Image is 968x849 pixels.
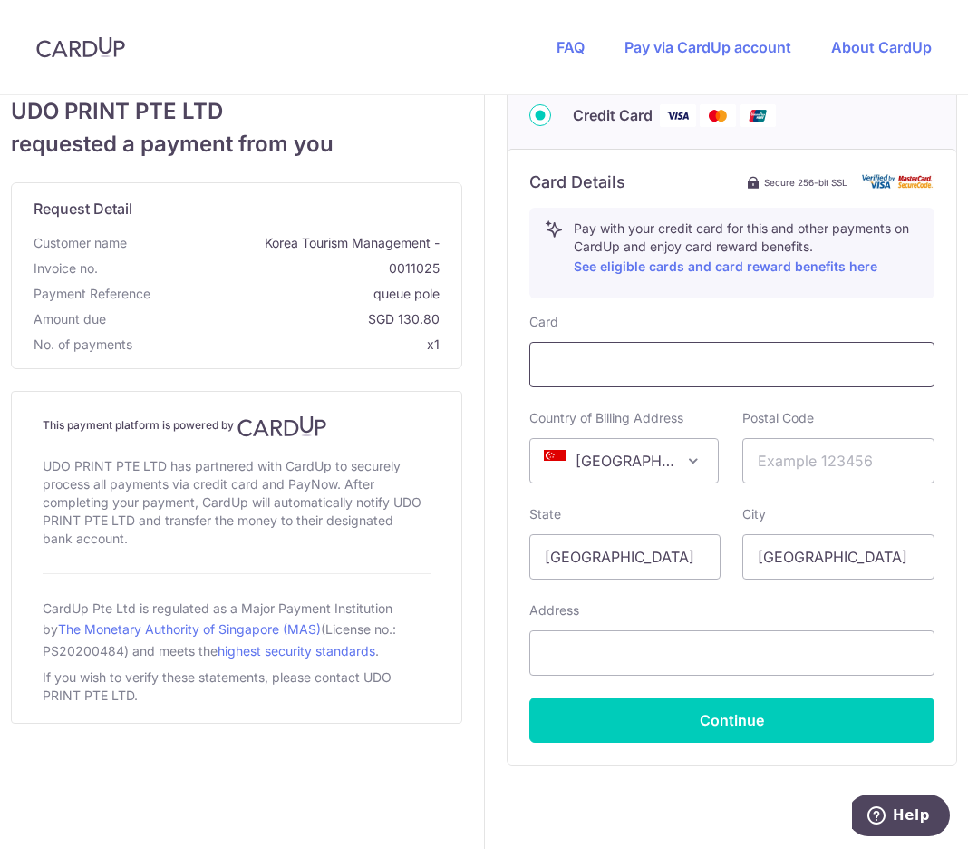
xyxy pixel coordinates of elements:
[764,175,847,190] span: Secure 256-bit SSL
[740,104,776,127] img: Union Pay
[742,409,814,427] label: Postal Code
[43,415,431,437] h4: This payment platform is powered by
[58,621,321,637] a: The Monetary Authority of Singapore (MAS)
[529,104,935,127] div: Credit Card Visa Mastercard Union Pay
[113,310,440,328] span: SGD 130.80
[529,698,935,743] button: Continue
[529,438,719,483] span: Singapore
[573,104,653,126] span: Credit Card
[574,259,877,274] a: See eligible cards and card reward benefits here
[742,505,766,523] label: City
[529,409,683,427] label: Country of Billing Address
[427,337,440,352] span: x1
[529,313,558,331] label: Card
[34,200,132,218] span: translation missing: en.request_detail
[237,415,326,437] img: CardUp
[557,38,585,56] a: FAQ
[700,104,736,127] img: Mastercard
[34,336,132,354] span: No. of payments
[105,259,440,278] span: 0011025
[43,665,431,708] div: If you wish to verify these statements, please contact UDO PRINT PTE LTD.
[11,128,462,161] span: requested a payment from you
[158,285,440,303] span: queue pole
[624,38,791,56] a: Pay via CardUp account
[36,36,125,58] img: CardUp
[34,259,98,278] span: Invoice no.
[862,174,934,190] img: card secure
[34,310,106,328] span: Amount due
[134,234,440,252] span: Korea Tourism Management -
[529,601,579,620] label: Address
[742,438,934,483] input: Example 123456
[43,454,431,551] div: UDO PRINT PTE LTD has partnered with CardUp to securely process all payments via credit card and ...
[43,596,431,665] div: CardUp Pte Ltd is regulated as a Major Payment Institution by (License no.: PS20200484) and meets...
[831,38,932,56] a: About CardUp
[530,439,718,483] span: Singapore
[218,643,375,659] a: highest security standards
[852,795,950,840] iframe: Opens a widget where you can find more information
[545,354,920,376] iframe: Secure card payment input frame
[34,286,150,301] span: translation missing: en.payment_reference
[529,505,561,523] label: State
[574,220,920,278] p: Pay with your credit card for this and other payments on CardUp and enjoy card reward benefits.
[11,95,462,128] span: UDO PRINT PTE LTD
[529,171,625,193] h6: Card Details
[660,104,696,127] img: Visa
[34,234,127,252] span: Customer name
